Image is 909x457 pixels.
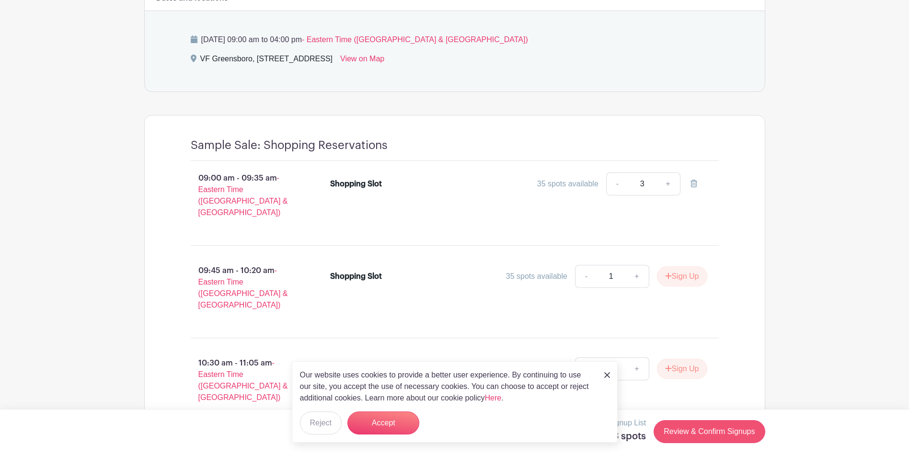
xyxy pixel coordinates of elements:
[340,53,384,69] a: View on Map
[175,261,315,315] p: 09:45 am - 10:20 am
[347,411,419,434] button: Accept
[625,357,649,380] a: +
[198,359,288,401] span: - Eastern Time ([GEOGRAPHIC_DATA] & [GEOGRAPHIC_DATA])
[198,174,288,217] span: - Eastern Time ([GEOGRAPHIC_DATA] & [GEOGRAPHIC_DATA])
[606,172,628,195] a: -
[330,178,382,190] div: Shopping Slot
[175,169,315,222] p: 09:00 am - 09:35 am
[300,411,342,434] button: Reject
[657,359,707,379] button: Sign Up
[625,265,649,288] a: +
[300,369,594,404] p: Our website uses cookies to provide a better user experience. By continuing to use our site, you ...
[654,420,765,443] a: Review & Confirm Signups
[537,178,598,190] div: 35 spots available
[191,34,719,46] p: [DATE] 09:00 am to 04:00 pm
[608,431,646,442] h5: 3 spots
[485,394,502,402] a: Here
[575,265,597,288] a: -
[175,354,315,407] p: 10:30 am - 11:05 am
[330,271,382,282] div: Shopping Slot
[506,271,567,282] div: 35 spots available
[608,417,646,429] p: Signup List
[657,266,707,286] button: Sign Up
[191,138,388,152] h4: Sample Sale: Shopping Reservations
[604,372,610,378] img: close_button-5f87c8562297e5c2d7936805f587ecaba9071eb48480494691a3f1689db116b3.svg
[200,53,333,69] div: VF Greensboro, [STREET_ADDRESS]
[575,357,597,380] a: -
[656,172,680,195] a: +
[198,266,288,309] span: - Eastern Time ([GEOGRAPHIC_DATA] & [GEOGRAPHIC_DATA])
[302,35,528,44] span: - Eastern Time ([GEOGRAPHIC_DATA] & [GEOGRAPHIC_DATA])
